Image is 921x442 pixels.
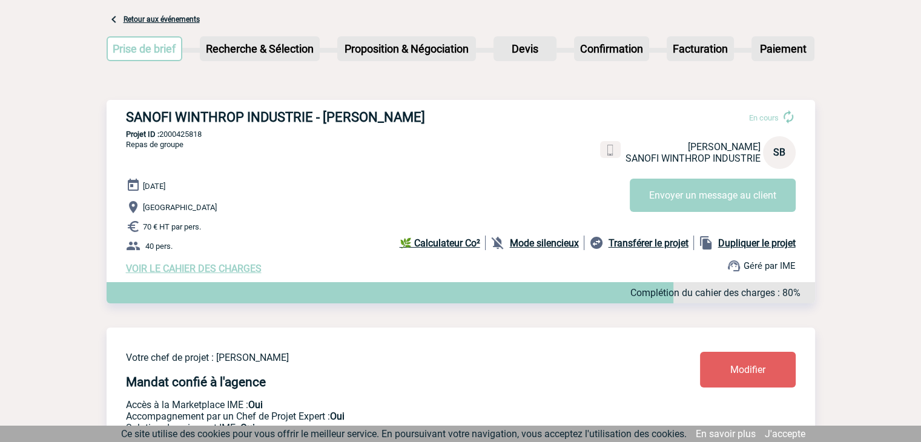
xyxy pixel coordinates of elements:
[699,236,713,250] img: file_copy-black-24dp.png
[126,422,629,434] p: Conformité aux process achat client, Prise en charge de la facturation, Mutualisation de plusieur...
[630,179,796,212] button: Envoyer un message au client
[248,399,263,411] b: Oui
[121,428,687,440] span: Ce site utilise des cookies pour vous offrir le meilleur service. En poursuivant votre navigation...
[400,237,480,249] b: 🌿 Calculateur Co²
[773,147,785,158] span: SB
[688,141,761,153] span: [PERSON_NAME]
[495,38,555,60] p: Devis
[400,236,486,250] a: 🌿 Calculateur Co²
[730,364,765,375] span: Modifier
[744,260,796,271] span: Géré par IME
[126,399,629,411] p: Accès à la Marketplace IME :
[718,237,796,249] b: Dupliquer le projet
[749,113,779,122] span: En cours
[240,422,255,434] b: Oui
[126,110,489,125] h3: SANOFI WINTHROP INDUSTRIE - [PERSON_NAME]
[201,38,319,60] p: Recherche & Sélection
[605,145,616,156] img: portable.png
[668,38,733,60] p: Facturation
[124,15,200,24] a: Retour aux événements
[126,130,159,139] b: Projet ID :
[765,428,805,440] a: J'accepte
[330,411,345,422] b: Oui
[126,263,262,274] a: VOIR LE CAHIER DES CHARGES
[338,38,475,60] p: Proposition & Négociation
[727,259,741,273] img: support.png
[126,375,266,389] h4: Mandat confié à l'agence
[143,203,217,212] span: [GEOGRAPHIC_DATA]
[126,352,629,363] p: Votre chef de projet : [PERSON_NAME]
[108,38,182,60] p: Prise de brief
[575,38,648,60] p: Confirmation
[126,140,183,149] span: Repas de groupe
[107,130,815,139] p: 2000425818
[126,411,629,422] p: Prestation payante
[609,237,688,249] b: Transférer le projet
[145,242,173,251] span: 40 pers.
[143,182,165,191] span: [DATE]
[143,222,201,231] span: 70 € HT par pers.
[753,38,813,60] p: Paiement
[626,153,761,164] span: SANOFI WINTHROP INDUSTRIE
[696,428,756,440] a: En savoir plus
[510,237,579,249] b: Mode silencieux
